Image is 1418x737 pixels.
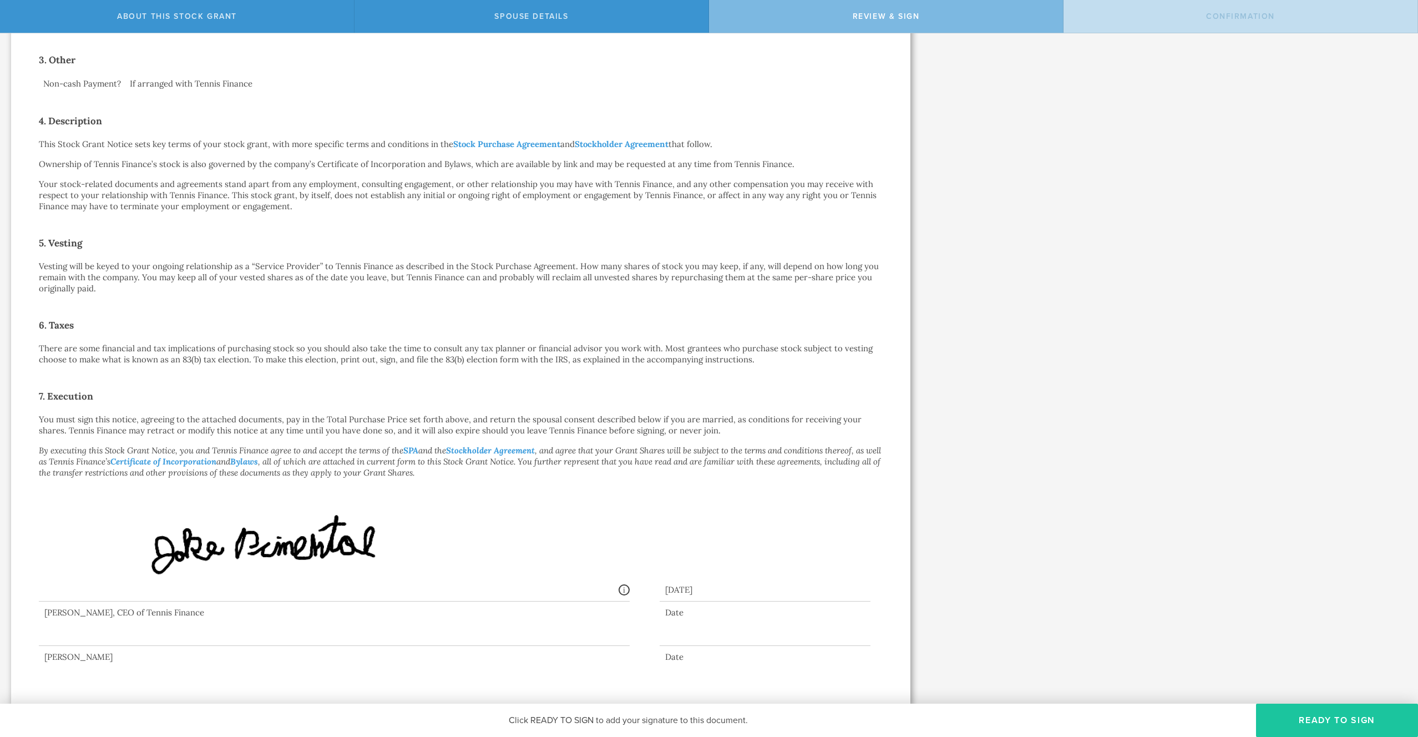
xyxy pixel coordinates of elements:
h2: 7. Execution [39,387,883,405]
td: If arranged with Tennis Finance [125,78,883,90]
h2: 4. Description [39,112,883,130]
img: cYmkhAAAAAElFTkSuQmCC [44,493,450,604]
td: Non-cash Payment? [39,78,125,90]
em: By executing this Stock Grant Notice, you and Tennis Finance agree to and accept the terms of the... [39,445,881,478]
p: This Stock Grant Notice sets key terms of your stock grant, with more specific terms and conditio... [39,139,883,150]
div: Date [660,652,870,663]
a: SPA [403,445,418,456]
span: Spouse Details [494,12,568,21]
p: Ownership of Tennis Finance’s stock is also governed by the company’s Certificate of Incorporatio... [39,159,883,170]
a: Stockholder Agreement [575,139,669,149]
h2: 5. Vesting [39,234,883,252]
h2: 6. Taxes [39,316,883,334]
span: About this stock grant [117,12,237,21]
span: Confirmation [1206,12,1275,21]
p: You must sign this notice, agreeing to the attached documents, pay in the Total Purchase Price se... [39,414,883,436]
p: There are some financial and tax implications of purchasing stock so you should also take the tim... [39,343,883,365]
a: Stockholder Agreement [446,445,535,456]
a: Bylaws [230,456,258,467]
p: Vesting will be keyed to your ongoing relationship as a “Service Provider” to Tennis Finance as d... [39,261,883,294]
a: Stock Purchase Agreement [453,139,560,149]
p: Your stock-related documents and agreements stand apart from any employment, consulting engagemen... [39,179,883,212]
button: Ready to Sign [1256,704,1418,737]
a: Certificate of Incorporation [110,456,216,467]
h2: 3. Other [39,51,883,69]
div: [DATE] [660,573,870,602]
span: Review & Sign [853,12,920,21]
div: [PERSON_NAME] [39,652,630,663]
span: Click READY TO SIGN to add your signature to this document. [509,715,748,726]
